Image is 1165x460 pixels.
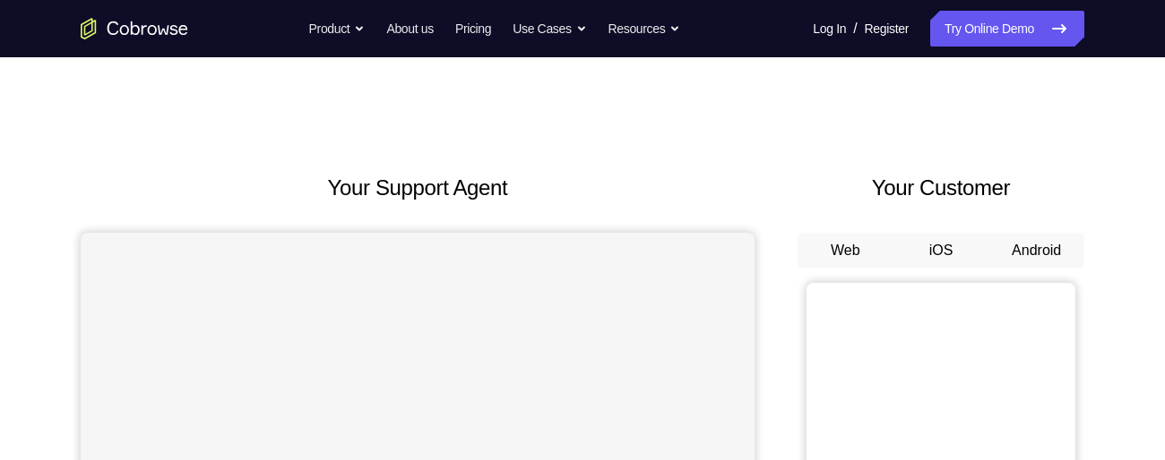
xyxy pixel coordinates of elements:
a: Register [865,11,909,47]
a: Go to the home page [81,18,188,39]
a: Pricing [455,11,491,47]
h2: Your Customer [798,172,1084,204]
span: / [853,18,857,39]
a: About us [386,11,433,47]
button: Web [798,233,893,268]
button: Use Cases [513,11,586,47]
button: Product [309,11,366,47]
button: Resources [608,11,681,47]
button: Android [988,233,1084,268]
a: Log In [813,11,846,47]
a: Try Online Demo [930,11,1084,47]
button: iOS [893,233,989,268]
h2: Your Support Agent [81,172,755,204]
